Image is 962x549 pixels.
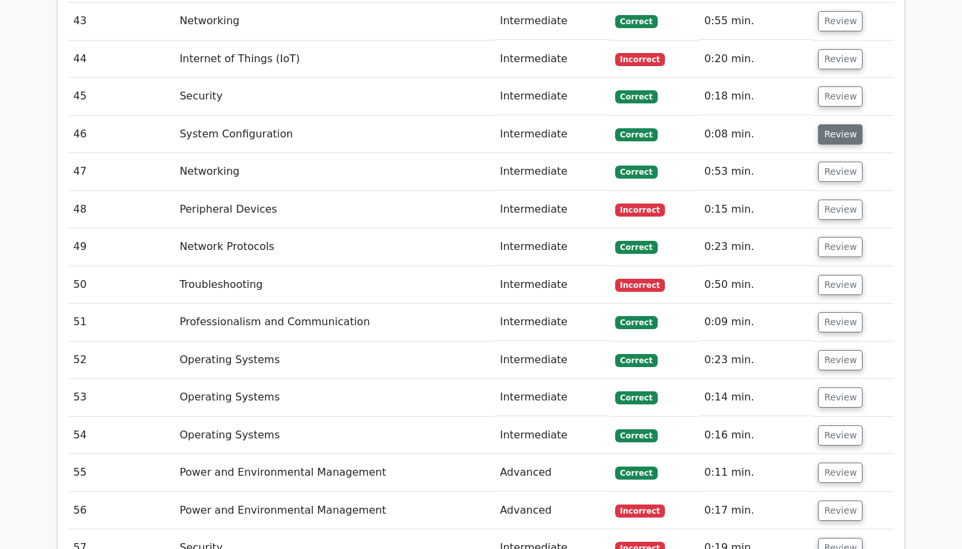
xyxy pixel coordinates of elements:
[68,78,174,115] td: 45
[818,200,863,220] button: Review
[699,78,813,115] td: 0:18 min.
[174,379,495,416] td: Operating Systems
[495,116,610,153] td: Intermediate
[174,78,495,115] td: Security
[68,342,174,379] td: 52
[818,237,863,257] button: Review
[699,116,813,153] td: 0:08 min.
[174,342,495,379] td: Operating Systems
[174,266,495,304] td: Troubleshooting
[818,350,863,370] button: Review
[615,429,658,442] span: Correct
[818,86,863,107] button: Review
[818,312,863,332] button: Review
[699,3,813,40] td: 0:55 min.
[615,128,658,141] span: Correct
[68,116,174,153] td: 46
[818,162,863,182] button: Review
[818,11,863,31] button: Review
[174,228,495,266] td: Network Protocols
[174,304,495,341] td: Professionalism and Communication
[68,304,174,341] td: 51
[68,191,174,228] td: 48
[68,228,174,266] td: 49
[68,379,174,416] td: 53
[174,492,495,529] td: Power and Environmental Management
[818,501,863,521] button: Review
[495,266,610,304] td: Intermediate
[699,304,813,341] td: 0:09 min.
[818,425,863,446] button: Review
[699,342,813,379] td: 0:23 min.
[68,41,174,78] td: 44
[818,275,863,295] button: Review
[174,41,495,78] td: Internet of Things (IoT)
[68,266,174,304] td: 50
[68,492,174,529] td: 56
[615,354,658,367] span: Correct
[495,417,610,454] td: Intermediate
[495,78,610,115] td: Intermediate
[495,41,610,78] td: Intermediate
[699,266,813,304] td: 0:50 min.
[699,191,813,228] td: 0:15 min.
[615,391,658,404] span: Correct
[174,417,495,454] td: Operating Systems
[495,304,610,341] td: Intermediate
[495,191,610,228] td: Intermediate
[615,467,658,480] span: Correct
[699,153,813,190] td: 0:53 min.
[174,116,495,153] td: System Configuration
[174,3,495,40] td: Networking
[68,417,174,454] td: 54
[615,15,658,28] span: Correct
[818,49,863,69] button: Review
[495,379,610,416] td: Intermediate
[818,124,863,145] button: Review
[174,153,495,190] td: Networking
[68,153,174,190] td: 47
[615,279,666,292] span: Incorrect
[495,342,610,379] td: Intermediate
[495,454,610,491] td: Advanced
[615,505,666,518] span: Incorrect
[174,454,495,491] td: Power and Environmental Management
[699,417,813,454] td: 0:16 min.
[615,90,658,103] span: Correct
[699,454,813,491] td: 0:11 min.
[615,166,658,179] span: Correct
[495,492,610,529] td: Advanced
[615,241,658,254] span: Correct
[699,41,813,78] td: 0:20 min.
[68,3,174,40] td: 43
[495,3,610,40] td: Intermediate
[699,379,813,416] td: 0:14 min.
[495,153,610,190] td: Intermediate
[818,463,863,483] button: Review
[699,492,813,529] td: 0:17 min.
[615,53,666,66] span: Incorrect
[495,228,610,266] td: Intermediate
[615,316,658,329] span: Correct
[615,204,666,217] span: Incorrect
[174,191,495,228] td: Peripheral Devices
[699,228,813,266] td: 0:23 min.
[68,454,174,491] td: 55
[818,387,863,408] button: Review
